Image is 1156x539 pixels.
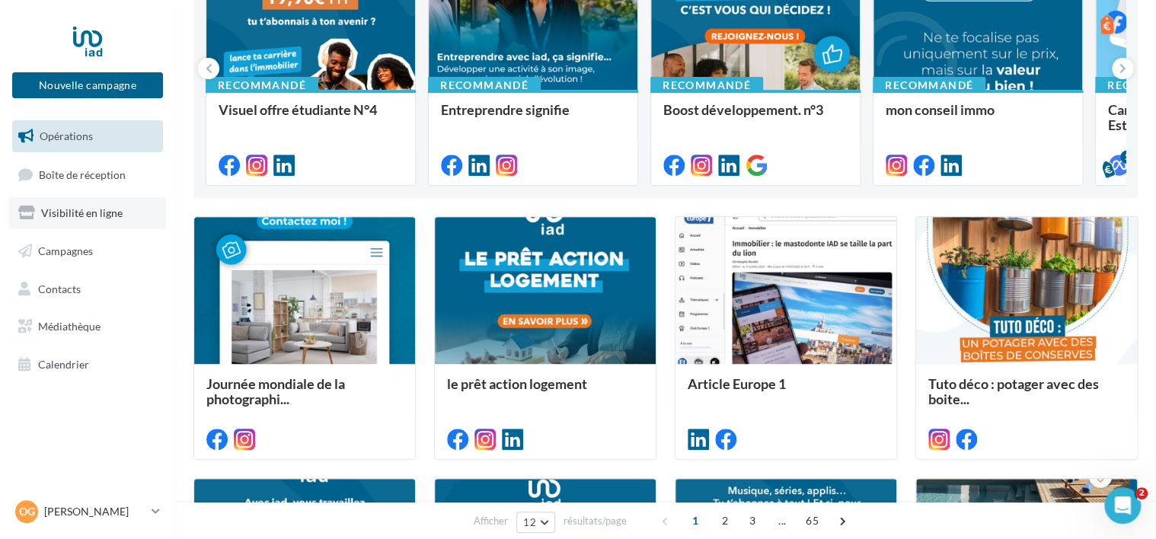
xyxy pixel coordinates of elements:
a: Contacts [9,273,166,305]
span: Médiathèque [38,320,101,333]
span: Entreprendre signifie [441,101,570,118]
span: Boost développement. n°3 [663,101,823,118]
div: Recommandé [428,77,541,94]
span: 3 [740,509,765,533]
span: OG [19,504,35,519]
a: Campagnes [9,235,166,267]
span: 65 [800,509,825,533]
span: Journée mondiale de la photographi... [206,375,345,407]
span: Visuel offre étudiante N°4 [219,101,377,118]
span: Visibilité en ligne [41,206,123,219]
span: Boîte de réception [39,167,126,180]
span: Opérations [40,129,93,142]
p: [PERSON_NAME] [44,504,145,519]
span: 2 [713,509,737,533]
span: Calendrier [38,358,89,371]
div: Recommandé [650,77,763,94]
span: Afficher [474,514,508,528]
span: résultats/page [564,514,627,528]
div: Recommandé [873,77,985,94]
button: Nouvelle campagne [12,72,163,98]
span: le prêt action logement [447,375,587,392]
span: ... [770,509,794,533]
span: Tuto déco : potager avec des boite... [928,375,1099,407]
span: Article Europe 1 [688,375,786,392]
iframe: Intercom live chat [1104,487,1141,524]
a: Médiathèque [9,311,166,343]
span: Campagnes [38,244,93,257]
button: 12 [516,512,555,533]
a: Calendrier [9,349,166,381]
div: Recommandé [206,77,318,94]
a: OG [PERSON_NAME] [12,497,163,526]
a: Visibilité en ligne [9,197,166,229]
a: Opérations [9,120,166,152]
span: 12 [523,516,536,528]
a: Boîte de réception [9,158,166,191]
span: 1 [683,509,707,533]
span: Contacts [38,282,81,295]
div: 5 [1120,150,1134,164]
span: mon conseil immo [886,101,995,118]
span: 2 [1135,487,1148,499]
